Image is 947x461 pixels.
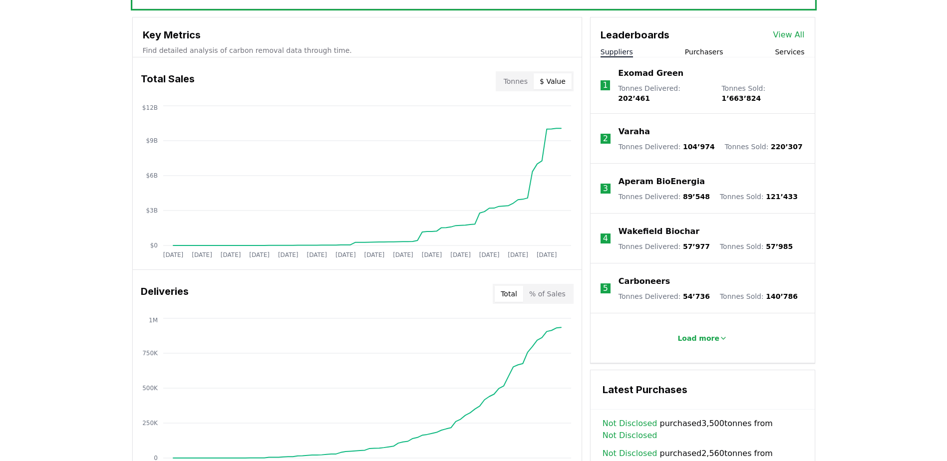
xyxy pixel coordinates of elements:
[141,71,195,91] h3: Total Sales
[619,226,699,237] a: Wakefield Biochar
[720,241,793,251] p: Tonnes Sold :
[141,284,189,304] h3: Deliveries
[603,133,608,145] p: 2
[619,275,670,287] a: Carboneers
[618,94,650,102] span: 202’461
[146,137,158,144] tspan: $9B
[498,73,534,89] button: Tonnes
[720,192,798,202] p: Tonnes Sold :
[685,47,723,57] button: Purchasers
[725,142,803,152] p: Tonnes Sold :
[421,251,442,258] tspan: [DATE]
[603,418,803,442] span: purchased 3,500 tonnes from
[619,291,710,301] p: Tonnes Delivered :
[771,143,803,151] span: 220’307
[143,27,572,42] h3: Key Metrics
[220,251,241,258] tspan: [DATE]
[150,242,157,249] tspan: $0
[603,382,803,397] h3: Latest Purchases
[619,126,650,138] a: Varaha
[683,292,710,300] span: 54’736
[683,143,715,151] span: 104’974
[603,232,608,244] p: 4
[142,420,158,427] tspan: 250K
[603,183,608,195] p: 3
[766,292,798,300] span: 140’786
[142,385,158,392] tspan: 500K
[618,67,683,79] a: Exomad Green
[603,79,608,91] p: 1
[603,448,657,460] a: Not Disclosed
[536,251,557,258] tspan: [DATE]
[773,29,805,41] a: View All
[149,317,158,324] tspan: 1M
[619,142,715,152] p: Tonnes Delivered :
[143,45,572,55] p: Find detailed analysis of carbon removal data through time.
[603,282,608,294] p: 5
[766,193,798,201] span: 121’433
[192,251,212,258] tspan: [DATE]
[601,47,633,57] button: Suppliers
[508,251,528,258] tspan: [DATE]
[721,94,761,102] span: 1’663’824
[619,192,710,202] p: Tonnes Delivered :
[619,241,710,251] p: Tonnes Delivered :
[307,251,327,258] tspan: [DATE]
[534,73,572,89] button: $ Value
[364,251,384,258] tspan: [DATE]
[618,83,711,103] p: Tonnes Delivered :
[495,286,523,302] button: Total
[335,251,356,258] tspan: [DATE]
[601,27,669,42] h3: Leaderboards
[766,242,793,250] span: 57’985
[278,251,298,258] tspan: [DATE]
[683,242,710,250] span: 57’977
[603,418,657,430] a: Not Disclosed
[523,286,572,302] button: % of Sales
[142,104,157,111] tspan: $12B
[249,251,270,258] tspan: [DATE]
[479,251,499,258] tspan: [DATE]
[146,207,158,214] tspan: $3B
[163,251,183,258] tspan: [DATE]
[669,328,735,348] button: Load more
[677,333,719,343] p: Load more
[146,172,158,179] tspan: $6B
[683,193,710,201] span: 89’548
[142,350,158,357] tspan: 750K
[721,83,804,103] p: Tonnes Sold :
[619,176,705,188] a: Aperam BioEnergia
[775,47,804,57] button: Services
[720,291,798,301] p: Tonnes Sold :
[393,251,413,258] tspan: [DATE]
[603,430,657,442] a: Not Disclosed
[450,251,471,258] tspan: [DATE]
